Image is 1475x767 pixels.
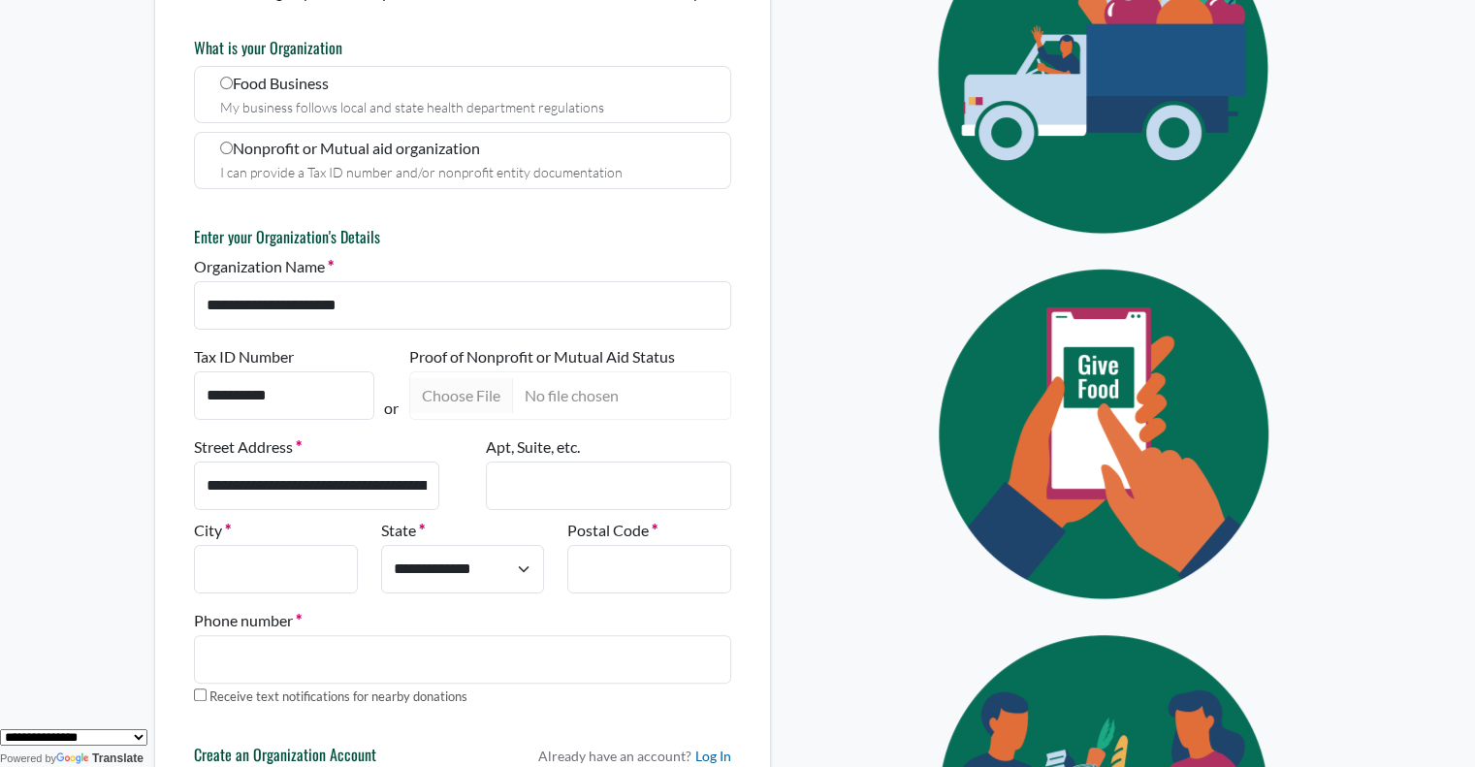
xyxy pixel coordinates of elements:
[220,142,233,154] input: Nonprofit or Mutual aid organization I can provide a Tax ID number and/or nonprofit entity docume...
[194,519,231,542] label: City
[194,609,302,632] label: Phone number
[209,687,467,707] label: Receive text notifications for nearby donations
[220,77,233,89] input: Food Business My business follows local and state health department regulations
[56,752,92,766] img: Google Translate
[384,397,399,420] p: or
[486,435,580,459] label: Apt, Suite, etc.
[220,164,623,180] small: I can provide a Tax ID number and/or nonprofit entity documentation
[194,39,731,57] h6: What is your Organization
[567,519,657,542] label: Postal Code
[194,132,731,189] label: Nonprofit or Mutual aid organization
[220,99,604,115] small: My business follows local and state health department regulations
[194,255,334,278] label: Organization Name
[194,228,731,246] h6: Enter your Organization's Details
[409,345,675,368] label: Proof of Nonprofit or Mutual Aid Status
[56,751,144,765] a: Translate
[894,251,1321,617] img: Eye Icon
[381,519,425,542] label: State
[194,66,731,123] label: Food Business
[194,345,294,368] label: Tax ID Number
[194,435,302,459] label: Street Address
